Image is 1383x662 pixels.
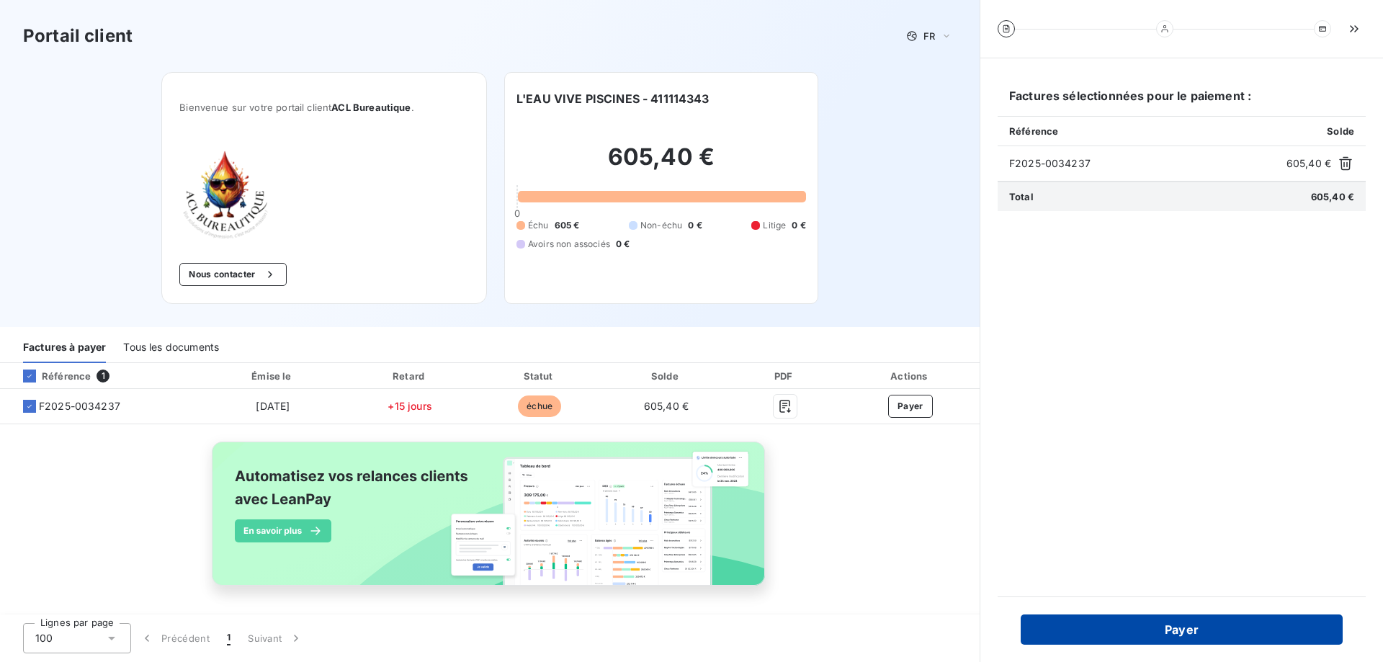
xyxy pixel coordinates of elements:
[179,102,469,113] span: Bienvenue sur votre portail client .
[555,219,580,232] span: 605 €
[39,399,120,413] span: F2025-0034237
[1009,156,1281,171] span: F2025-0034237
[518,395,561,417] span: échue
[1311,191,1354,202] span: 605,40 €
[607,369,725,383] div: Solde
[1009,125,1058,137] span: Référence
[199,433,781,610] img: banner
[35,631,53,645] span: 100
[844,369,977,383] div: Actions
[516,143,806,186] h2: 605,40 €
[331,102,411,113] span: ACL Bureautique
[179,263,286,286] button: Nous contacter
[888,395,933,418] button: Payer
[514,207,520,219] span: 0
[763,219,786,232] span: Litige
[923,30,935,42] span: FR
[732,369,838,383] div: PDF
[688,219,702,232] span: 0 €
[640,219,682,232] span: Non-échu
[1021,614,1343,645] button: Payer
[205,369,341,383] div: Émise le
[516,90,710,107] h6: L'EAU VIVE PISCINES - 411114343
[1009,191,1034,202] span: Total
[478,369,601,383] div: Statut
[388,400,431,412] span: +15 jours
[1286,156,1331,171] span: 605,40 €
[792,219,805,232] span: 0 €
[179,148,272,240] img: Company logo
[616,238,630,251] span: 0 €
[528,238,610,251] span: Avoirs non associés
[347,369,473,383] div: Retard
[227,631,230,645] span: 1
[528,219,549,232] span: Échu
[218,623,239,653] button: 1
[131,623,218,653] button: Précédent
[123,333,219,363] div: Tous les documents
[239,623,312,653] button: Suivant
[998,87,1366,116] h6: Factures sélectionnées pour le paiement :
[12,370,91,383] div: Référence
[256,400,290,412] span: [DATE]
[1327,125,1354,137] span: Solde
[23,23,133,49] h3: Portail client
[97,370,109,383] span: 1
[23,333,106,363] div: Factures à payer
[644,400,689,412] span: 605,40 €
